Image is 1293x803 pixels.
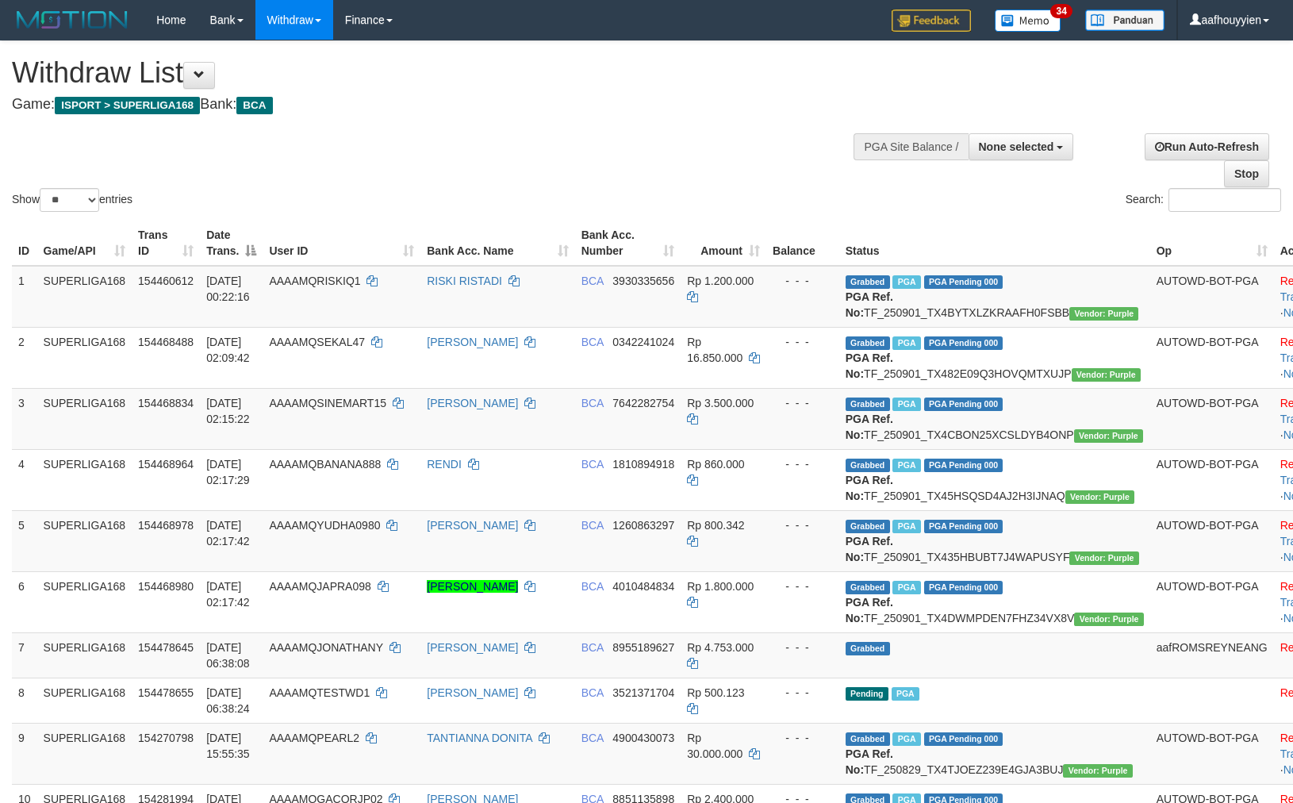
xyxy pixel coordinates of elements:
[839,571,1150,632] td: TF_250901_TX4DWMPDEN7FHZ34VX8V
[846,459,890,472] span: Grabbed
[892,520,920,533] span: Marked by aafchoeunmanni
[138,686,194,699] span: 154478655
[12,632,37,678] td: 7
[12,388,37,449] td: 3
[612,458,674,471] span: Copy 1810894918 to clipboard
[687,580,754,593] span: Rp 1.800.000
[12,327,37,388] td: 2
[839,449,1150,510] td: TF_250901_TX45HSQSD4AJ2H3IJNAQ
[12,723,37,784] td: 9
[681,221,766,266] th: Amount: activate to sort column ascending
[687,732,742,760] span: Rp 30.000.000
[269,732,359,744] span: AAAAMQPEARL2
[1150,632,1274,678] td: aafROMSREYNEANG
[427,686,518,699] a: [PERSON_NAME]
[206,641,250,670] span: [DATE] 06:38:08
[12,449,37,510] td: 4
[12,8,132,32] img: MOTION_logo.png
[846,398,890,411] span: Grabbed
[581,275,604,287] span: BCA
[427,336,518,348] a: [PERSON_NAME]
[1126,188,1281,212] label: Search:
[37,449,132,510] td: SUPERLIGA168
[687,641,754,654] span: Rp 4.753.000
[892,398,920,411] span: Marked by aafnonsreyleab
[612,275,674,287] span: Copy 3930335656 to clipboard
[1069,307,1138,321] span: Vendor URL: https://trx4.1velocity.biz
[206,519,250,547] span: [DATE] 02:17:42
[12,678,37,723] td: 8
[854,133,968,160] div: PGA Site Balance /
[427,580,518,593] a: [PERSON_NAME]
[924,275,1003,289] span: PGA Pending
[846,642,890,655] span: Grabbed
[1150,266,1274,328] td: AUTOWD-BOT-PGA
[612,519,674,532] span: Copy 1260863297 to clipboard
[1150,327,1274,388] td: AUTOWD-BOT-PGA
[1150,388,1274,449] td: AUTOWD-BOT-PGA
[581,641,604,654] span: BCA
[687,519,744,532] span: Rp 800.342
[1150,571,1274,632] td: AUTOWD-BOT-PGA
[687,686,744,699] span: Rp 500.123
[1150,449,1274,510] td: AUTOWD-BOT-PGA
[846,687,888,701] span: Pending
[773,456,833,472] div: - - -
[687,458,744,471] span: Rp 860.000
[269,458,381,471] span: AAAAMQBANANA888
[773,685,833,701] div: - - -
[892,336,920,350] span: Marked by aafnonsreyleab
[892,732,920,746] span: Marked by aafmaleo
[892,10,971,32] img: Feedback.jpg
[269,580,370,593] span: AAAAMQJAPRA098
[206,686,250,715] span: [DATE] 06:38:24
[846,520,890,533] span: Grabbed
[138,580,194,593] span: 154468980
[427,641,518,654] a: [PERSON_NAME]
[420,221,574,266] th: Bank Acc. Name: activate to sort column ascending
[269,641,382,654] span: AAAAMQJONATHANY
[55,97,200,114] span: ISPORT > SUPERLIGA168
[12,571,37,632] td: 6
[612,336,674,348] span: Copy 0342241024 to clipboard
[846,413,893,441] b: PGA Ref. No:
[773,640,833,655] div: - - -
[206,275,250,303] span: [DATE] 00:22:16
[612,686,674,699] span: Copy 3521371704 to clipboard
[612,397,674,409] span: Copy 7642282754 to clipboard
[773,273,833,289] div: - - -
[773,517,833,533] div: - - -
[138,275,194,287] span: 154460612
[37,632,132,678] td: SUPERLIGA168
[612,641,674,654] span: Copy 8955189627 to clipboard
[846,596,893,624] b: PGA Ref. No:
[581,519,604,532] span: BCA
[924,336,1003,350] span: PGA Pending
[1074,613,1143,626] span: Vendor URL: https://trx4.1velocity.biz
[892,687,919,701] span: Marked by aafmaleo
[12,221,37,266] th: ID
[138,732,194,744] span: 154270798
[846,747,893,776] b: PGA Ref. No:
[581,336,604,348] span: BCA
[200,221,263,266] th: Date Trans.: activate to sort column descending
[427,732,532,744] a: TANTIANNA DONITA
[37,327,132,388] td: SUPERLIGA168
[138,336,194,348] span: 154468488
[846,336,890,350] span: Grabbed
[206,580,250,609] span: [DATE] 02:17:42
[206,336,250,364] span: [DATE] 02:09:42
[846,581,890,594] span: Grabbed
[427,397,518,409] a: [PERSON_NAME]
[12,266,37,328] td: 1
[1150,221,1274,266] th: Op: activate to sort column ascending
[839,388,1150,449] td: TF_250901_TX4CBON25XCSLDYB4ONP
[12,97,846,113] h4: Game: Bank:
[846,732,890,746] span: Grabbed
[846,535,893,563] b: PGA Ref. No:
[1145,133,1269,160] a: Run Auto-Refresh
[924,398,1003,411] span: PGA Pending
[773,395,833,411] div: - - -
[1085,10,1164,31] img: panduan.png
[132,221,200,266] th: Trans ID: activate to sort column ascending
